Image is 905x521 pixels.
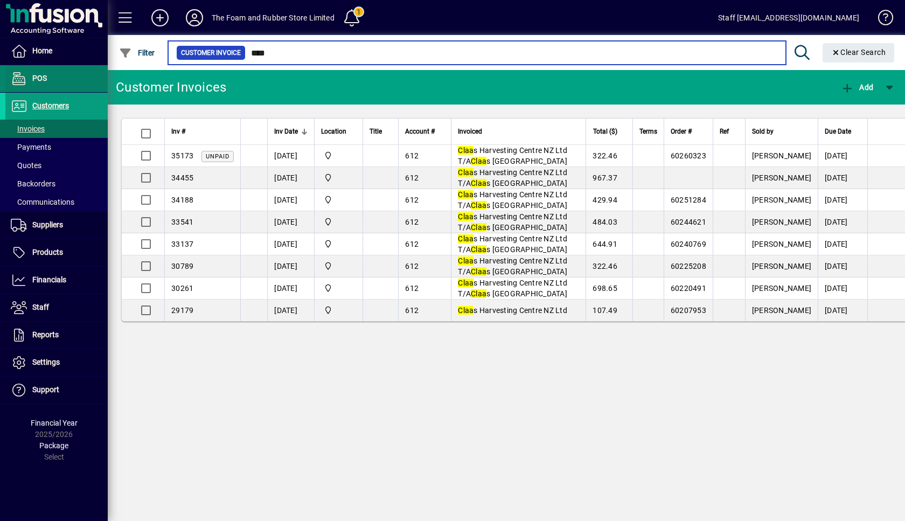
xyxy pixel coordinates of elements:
[458,234,474,243] em: Claa
[671,262,706,270] span: 60225208
[32,248,63,256] span: Products
[267,233,314,255] td: [DATE]
[818,277,867,300] td: [DATE]
[171,218,193,226] span: 33541
[752,151,811,160] span: [PERSON_NAME]
[752,306,811,315] span: [PERSON_NAME]
[11,179,55,188] span: Backorders
[818,189,867,211] td: [DATE]
[32,303,49,311] span: Staff
[671,306,706,315] span: 60207953
[5,38,108,65] a: Home
[31,419,78,427] span: Financial Year
[671,218,706,226] span: 60244621
[458,126,579,137] div: Invoiced
[818,255,867,277] td: [DATE]
[321,304,356,316] span: Foam & Rubber Store
[671,240,706,248] span: 60240769
[586,167,632,189] td: 967.37
[471,223,486,232] em: Claa
[586,233,632,255] td: 644.91
[720,126,729,137] span: Ref
[586,211,632,233] td: 484.03
[321,126,356,137] div: Location
[32,101,69,110] span: Customers
[177,8,212,27] button: Profile
[458,168,567,187] span: s Harvesting Centre NZ Ltd T/A s [GEOGRAPHIC_DATA]
[458,212,474,221] em: Claa
[458,256,474,265] em: Claa
[321,150,356,162] span: Foam & Rubber Store
[32,220,63,229] span: Suppliers
[171,284,193,293] span: 30261
[471,157,486,165] em: Claa
[593,126,617,137] span: Total ($)
[171,196,193,204] span: 34188
[471,267,486,276] em: Claa
[458,212,567,232] span: s Harvesting Centre NZ Ltd T/A s [GEOGRAPHIC_DATA]
[818,211,867,233] td: [DATE]
[752,196,811,204] span: [PERSON_NAME]
[267,167,314,189] td: [DATE]
[32,358,60,366] span: Settings
[458,190,567,210] span: s Harvesting Centre NZ Ltd T/A s [GEOGRAPHIC_DATA]
[671,126,706,137] div: Order #
[405,196,419,204] span: 612
[752,126,811,137] div: Sold by
[171,240,193,248] span: 33137
[405,126,444,137] div: Account #
[5,138,108,156] a: Payments
[267,255,314,277] td: [DATE]
[5,120,108,138] a: Invoices
[5,322,108,349] a: Reports
[321,172,356,184] span: Foam & Rubber Store
[593,126,627,137] div: Total ($)
[752,218,811,226] span: [PERSON_NAME]
[818,233,867,255] td: [DATE]
[5,294,108,321] a: Staff
[823,43,895,62] button: Clear
[458,168,474,177] em: Claa
[39,441,68,450] span: Package
[321,194,356,206] span: Foam & Rubber Store
[11,161,41,170] span: Quotes
[458,279,567,298] span: s Harvesting Centre NZ Ltd T/A s [GEOGRAPHIC_DATA]
[32,330,59,339] span: Reports
[181,47,241,58] span: Customer Invoice
[11,198,74,206] span: Communications
[405,240,419,248] span: 612
[586,145,632,167] td: 322.46
[5,377,108,404] a: Support
[405,284,419,293] span: 612
[321,282,356,294] span: Foam & Rubber Store
[5,65,108,92] a: POS
[171,306,193,315] span: 29179
[321,260,356,272] span: Foam & Rubber Store
[171,126,234,137] div: Inv #
[458,146,567,165] span: s Harvesting Centre NZ Ltd T/A s [GEOGRAPHIC_DATA]
[267,145,314,167] td: [DATE]
[718,9,859,26] div: Staff [EMAIL_ADDRESS][DOMAIN_NAME]
[458,256,567,276] span: s Harvesting Centre NZ Ltd T/A s [GEOGRAPHIC_DATA]
[32,385,59,394] span: Support
[171,173,193,182] span: 34455
[5,212,108,239] a: Suppliers
[171,126,185,137] span: Inv #
[370,126,382,137] span: Title
[405,306,419,315] span: 612
[471,289,486,298] em: Claa
[639,126,657,137] span: Terms
[267,300,314,321] td: [DATE]
[32,74,47,82] span: POS
[831,48,886,57] span: Clear Search
[116,79,226,96] div: Customer Invoices
[171,151,193,160] span: 35173
[274,126,298,137] span: Inv Date
[405,126,435,137] span: Account #
[458,190,474,199] em: Claa
[458,279,474,287] em: Claa
[171,262,193,270] span: 30789
[458,234,567,254] span: s Harvesting Centre NZ Ltd T/A s [GEOGRAPHIC_DATA]
[818,145,867,167] td: [DATE]
[458,126,482,137] span: Invoiced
